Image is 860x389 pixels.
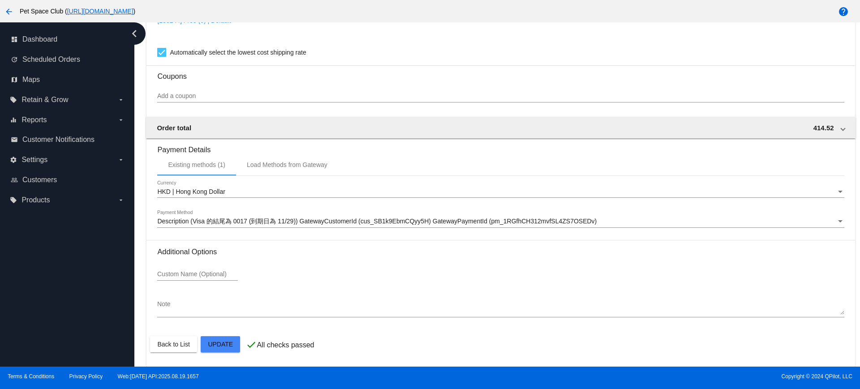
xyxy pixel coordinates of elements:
i: map [11,76,18,83]
span: Copyright © 2024 QPilot, LLC [438,373,852,380]
i: arrow_drop_down [117,96,125,103]
span: Description (Visa 的結尾為 0017 (到期日為 11/29)) GatewayCustomerId (cus_SB1k9EbmCQyy5H) GatewayPaymentId... [157,218,597,225]
a: map Maps [11,73,125,87]
h3: Additional Options [157,248,844,256]
input: Custom Name (Optional) [157,271,238,278]
mat-select: Payment Method [157,218,844,225]
span: Reports [21,116,47,124]
i: chevron_left [127,26,142,41]
h3: Coupons [157,65,844,81]
span: Customers [22,176,57,184]
mat-icon: check [246,339,257,350]
p: All checks passed [257,341,314,349]
a: Web:[DATE] API:2025.08.19.1657 [118,373,199,380]
a: Terms & Conditions [8,373,54,380]
i: settings [10,156,17,163]
i: local_offer [10,197,17,204]
mat-select: Currency [157,188,844,196]
a: Privacy Policy [69,373,103,380]
span: Maps [22,76,40,84]
div: Load Methods from Gateway [247,161,327,168]
div: Existing methods (1) [168,161,225,168]
mat-icon: help [838,6,849,17]
span: Settings [21,156,47,164]
span: Retain & Grow [21,96,68,104]
mat-icon: arrow_back [4,6,14,17]
i: local_offer [10,96,17,103]
i: arrow_drop_down [117,197,125,204]
a: people_outline Customers [11,173,125,187]
span: 414.52 [813,124,834,132]
a: update Scheduled Orders [11,52,125,67]
span: Products [21,196,50,204]
a: [URL][DOMAIN_NAME] [67,8,133,15]
input: Add a coupon [157,93,844,100]
i: equalizer [10,116,17,124]
span: HKD | Hong Kong Dollar [157,188,225,195]
i: update [11,56,18,63]
span: Automatically select the lowest cost shipping rate [170,47,306,58]
a: dashboard Dashboard [11,32,125,47]
span: Customer Notifications [22,136,95,144]
span: Back to List [157,341,189,348]
span: Dashboard [22,35,57,43]
h3: Payment Details [157,139,844,154]
span: Pet Space Club ( ) [20,8,135,15]
i: arrow_drop_down [117,116,125,124]
i: dashboard [11,36,18,43]
mat-expansion-panel-header: Order total 414.52 [146,117,855,138]
span: Order total [157,124,191,132]
a: email Customer Notifications [11,133,125,147]
button: Back to List [150,336,197,352]
i: email [11,136,18,143]
i: arrow_drop_down [117,156,125,163]
i: people_outline [11,176,18,184]
span: Update [208,341,233,348]
button: Update [201,336,240,352]
span: Scheduled Orders [22,56,80,64]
